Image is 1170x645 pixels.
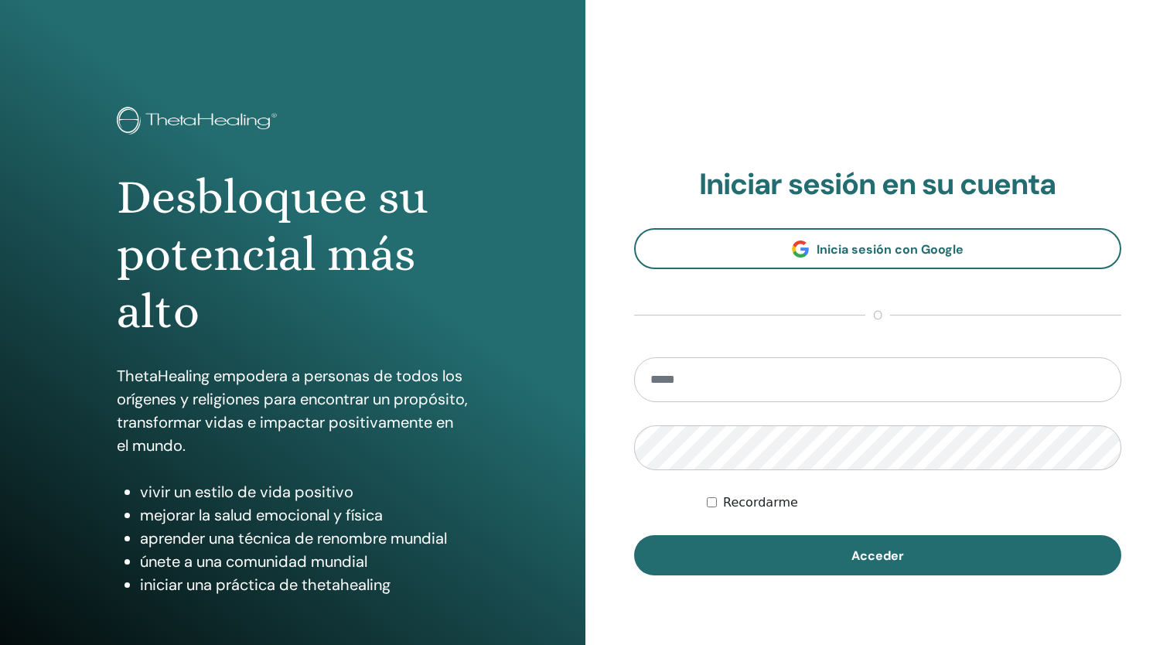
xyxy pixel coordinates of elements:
p: ThetaHealing empodera a personas de todos los orígenes y religiones para encontrar un propósito, ... [117,364,468,457]
a: Inicia sesión con Google [634,228,1122,269]
h2: Iniciar sesión en su cuenta [634,167,1122,203]
li: vivir un estilo de vida positivo [140,480,468,503]
li: aprender una técnica de renombre mundial [140,527,468,550]
span: Inicia sesión con Google [817,241,964,258]
h1: Desbloquee su potencial más alto [117,169,468,341]
button: Acceder [634,535,1122,575]
span: Acceder [851,548,904,564]
label: Recordarme [723,493,798,512]
span: o [865,306,890,325]
li: mejorar la salud emocional y física [140,503,468,527]
li: iniciar una práctica de thetahealing [140,573,468,596]
div: Mantenerme autenticado indefinidamente o hasta cerrar la sesión manualmente [707,493,1121,512]
li: únete a una comunidad mundial [140,550,468,573]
